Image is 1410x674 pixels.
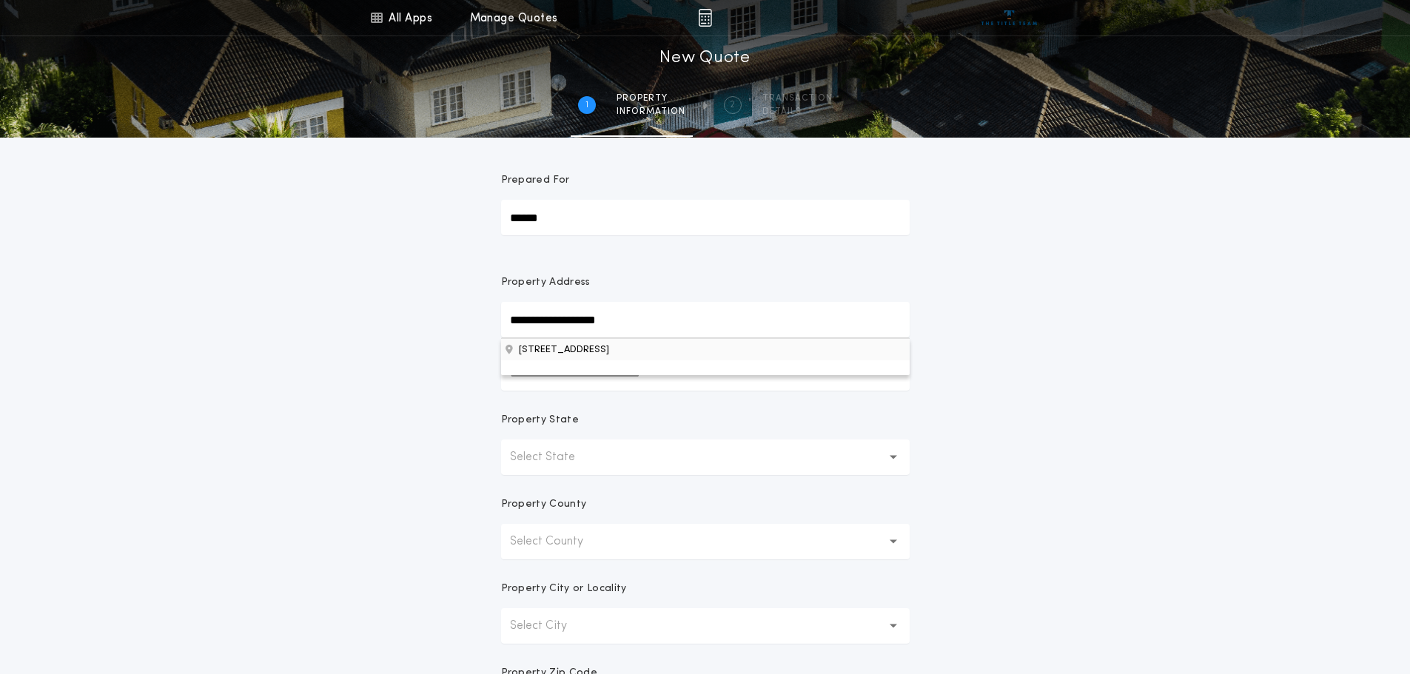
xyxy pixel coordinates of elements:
p: Property Address [501,275,910,290]
h2: 1 [585,99,588,111]
p: Select City [510,617,591,635]
p: Select County [510,533,607,550]
span: information [617,106,685,118]
button: Select City [501,608,910,644]
p: Prepared For [501,173,570,188]
p: Property City or Locality [501,582,627,596]
button: Select State [501,439,910,475]
span: Transaction [762,92,833,104]
h2: 2 [730,99,735,111]
p: Property State [501,413,579,428]
span: details [762,106,833,118]
img: img [698,9,712,27]
p: Select State [510,448,599,466]
button: Property Address [501,338,910,360]
button: Select County [501,524,910,559]
span: Property [617,92,685,104]
p: Property County [501,497,587,512]
img: vs-icon [981,10,1037,25]
input: Prepared For [501,200,910,235]
h1: New Quote [659,47,750,70]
